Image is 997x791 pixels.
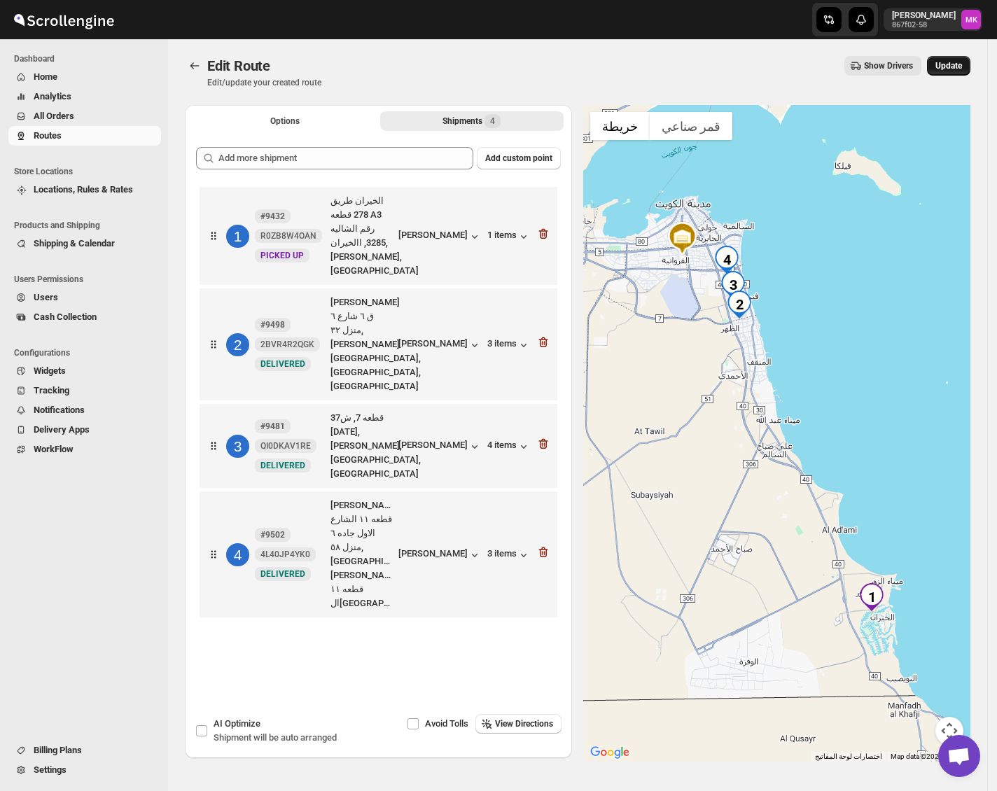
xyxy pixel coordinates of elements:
div: 1 [226,225,249,248]
span: Products and Shipping [14,220,161,231]
span: Store Locations [14,166,161,177]
span: WorkFlow [34,444,74,454]
span: 4L40JP4YK0 [260,549,310,560]
span: Locations, Rules & Rates [34,184,133,195]
a: دردشة مفتوحة [938,735,980,777]
span: Settings [34,764,67,775]
p: 867f02-58 [892,21,956,29]
div: 2#94982BVR4R2QGKNewDELIVERED[PERSON_NAME] ق ٦ شارع ٦ منزل ٣٢, [PERSON_NAME][GEOGRAPHIC_DATA], [GE... [200,288,557,400]
span: Users Permissions [14,274,161,285]
div: 1#9432R0ZB8W4OANNewPICKED UPالخيران طريق 278 قطعه A3 رقم الشاليه 3285, االخيران, [PERSON_NAME], [... [200,187,557,285]
span: Routes [34,130,62,141]
span: Shipping & Calendar [34,238,115,248]
p: Edit/update your created route [207,77,321,88]
button: Locations, Rules & Rates [8,180,161,199]
b: #9502 [260,530,285,540]
button: Notifications [8,400,161,420]
button: عناصر التحكّم بطريقة عرض الخريطة [935,717,963,745]
button: All Route Options [193,111,377,131]
span: PICKED UP [260,251,304,260]
button: View Directions [475,714,562,734]
div: الخيران طريق 278 قطعه A3 رقم الشاليه 3285, االخيران, [PERSON_NAME], [GEOGRAPHIC_DATA] [330,194,393,278]
span: Dashboard [14,53,161,64]
span: Edit Route [207,57,270,74]
span: Add custom point [485,153,552,164]
button: [PERSON_NAME] [398,338,482,352]
div: قطعه 7, ش37 [DATE], [PERSON_NAME], [GEOGRAPHIC_DATA], [GEOGRAPHIC_DATA] [330,411,393,481]
div: 2 [226,333,249,356]
button: Analytics [8,87,161,106]
b: #9481 [260,421,285,431]
div: Selected Shipments [185,136,572,647]
span: Home [34,71,57,82]
span: DELIVERED [260,461,305,470]
span: Update [935,60,962,71]
div: 1 [858,583,886,611]
span: Widgets [34,365,66,376]
div: 4#95024L40JP4YK0NewDELIVERED[PERSON_NAME] قطعه ١١ الشارع الاول جاده ٦ منزل ٥٨, [GEOGRAPHIC_DATA][... [200,491,557,617]
button: Routes [8,126,161,146]
span: Shipment will be auto arranged [214,732,337,743]
button: Shipping & Calendar [8,234,161,253]
button: Update [927,56,970,76]
button: [PERSON_NAME] [398,440,482,454]
div: 2 [725,290,753,318]
span: All Orders [34,111,74,121]
span: R0ZB8W4OAN [260,230,316,241]
div: 3 [226,435,249,458]
a: ‏فتح هذه المنطقة في "خرائط Google" (يؤدي ذلك إلى فتح نافذة جديدة) [587,743,633,762]
button: Settings [8,760,161,780]
span: View Directions [495,718,553,729]
button: عرض صور القمر الصناعي [650,112,732,140]
div: [PERSON_NAME] قطعه ١١ الشارع الاول جاده ٦ منزل ٥٨, [GEOGRAPHIC_DATA][PERSON_NAME] قطعه ١١ ال[GEOG... [330,498,393,610]
span: Delivery Apps [34,424,90,435]
div: 4 [226,543,249,566]
span: AI Optimize [214,718,260,729]
button: [PERSON_NAME] [398,230,482,244]
button: اختصارات لوحة المفاتيح [815,752,882,762]
span: Avoid Tolls [425,718,468,729]
button: Home [8,67,161,87]
button: [PERSON_NAME] [398,548,482,562]
span: 2BVR4R2QGK [260,339,314,350]
div: 3 [719,271,747,299]
div: [PERSON_NAME] ق ٦ شارع ٦ منزل ٣٢, [PERSON_NAME][GEOGRAPHIC_DATA], [GEOGRAPHIC_DATA], [GEOGRAPHIC_... [330,295,393,393]
span: QI0DKAV1RE [260,440,311,451]
span: Notifications [34,405,85,415]
button: All Orders [8,106,161,126]
button: Tracking [8,381,161,400]
p: [PERSON_NAME] [892,10,956,21]
button: Cash Collection [8,307,161,327]
span: Billing Plans [34,745,82,755]
span: Users [34,292,58,302]
button: User menu [884,8,982,31]
button: 4 items [487,440,531,454]
b: #9432 [260,211,285,221]
span: DELIVERED [260,569,305,579]
img: Google [587,743,633,762]
button: Routes [185,56,204,76]
button: Add custom point [477,147,561,169]
button: 3 items [487,338,531,352]
span: Configurations [14,347,161,358]
div: Shipments [442,114,501,128]
img: ScrollEngine [11,2,116,37]
b: #9498 [260,320,285,330]
div: 3 items [487,548,531,562]
text: MK [965,15,978,24]
button: 1 items [487,230,531,244]
span: Show Drivers [864,60,913,71]
button: WorkFlow [8,440,161,459]
button: Users [8,288,161,307]
span: Analytics [34,91,71,101]
span: 4 [490,115,495,127]
button: Billing Plans [8,741,161,760]
button: Widgets [8,361,161,381]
